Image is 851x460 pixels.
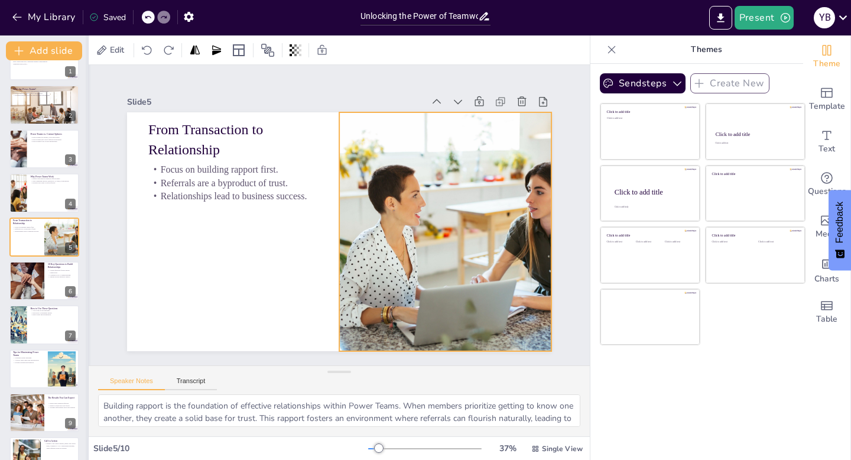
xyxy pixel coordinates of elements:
[621,35,791,64] p: Themes
[600,73,686,93] button: Sendsteps
[48,274,76,276] p: Listening is key to understanding.
[803,206,850,248] div: Add images, graphics, shapes or video
[636,241,662,244] div: Click to add text
[9,8,80,27] button: My Library
[9,305,79,344] div: 7
[229,41,248,60] div: Layout
[360,8,478,25] input: Insert title
[13,361,44,364] p: Provide constructive feedback.
[13,87,76,90] p: What Are Power Teams?
[108,44,126,56] span: Edit
[13,61,76,63] p: Turn connections into consistent business opportunities
[175,102,336,183] p: Referrals are a byproduct of trust.
[180,90,341,171] p: Focus on building rapport first.
[9,349,79,388] div: 8
[165,377,217,390] button: Transcript
[13,359,44,361] p: Actively share leads and introductions.
[715,142,794,145] div: Click to add text
[65,286,76,297] div: 6
[803,248,850,291] div: Add charts and graphs
[30,178,76,180] p: Shared target market enhances effectiveness.
[30,141,76,143] p: Power Teams focus on real partnerships.
[13,230,41,232] p: Relationships lead to business success.
[803,78,850,121] div: Add ready made slides
[44,442,76,449] p: Identify your contact sphere, Build your power team, Commit to 1-to-1 relationship building, Trac...
[803,291,850,333] div: Add a table
[65,374,76,385] div: 8
[607,117,691,120] div: Click to add text
[189,20,465,151] div: Slide 5
[65,111,76,121] div: 2
[607,234,691,238] div: Click to add title
[9,129,79,169] div: 3
[30,312,76,314] p: Take notes to remember details.
[607,110,691,114] div: Click to add title
[13,351,44,357] p: Tips for Maximising Power Teams
[170,114,330,195] p: Relationships lead to business success.
[814,273,839,286] span: Charts
[13,94,76,96] p: Examples include real estate and wedding professionals.
[816,313,837,326] span: Table
[48,402,76,404] p: Expect more targeted referrals.
[493,443,522,454] div: 37 %
[30,132,76,136] p: Power Teams vs. Contact Spheres
[48,407,76,409] p: Stronger performance across the chapter.
[9,393,79,432] div: 9
[814,6,835,30] button: Y B
[93,443,368,454] div: Slide 5 / 10
[98,377,165,390] button: Speaker Notes
[65,242,76,253] div: 5
[803,35,850,78] div: Change the overall theme
[30,310,76,312] p: Ask in one-on-one meetings.
[607,241,634,244] div: Click to add text
[30,182,76,184] p: Stronger trust leads to more referrals.
[187,50,359,156] p: From Transaction to Relationship
[9,41,79,80] div: 1
[615,206,689,208] div: Click to add body
[9,85,79,124] div: 2
[30,175,76,179] p: Why Power Teams Work
[261,43,275,57] span: Position
[818,142,835,156] span: Text
[809,100,845,113] span: Template
[13,219,41,225] p: From Transaction to Relationship
[735,6,794,30] button: Present
[709,6,732,30] button: Export to PowerPoint
[814,7,835,28] div: Y B
[712,171,797,176] div: Click to add title
[30,180,76,182] p: Non-competing services [PERSON_NAME] collaboration.
[48,263,76,269] p: 10 Key Questions to Build Relationships
[829,190,851,270] button: Feedback - Show survey
[808,185,846,198] span: Questions
[9,218,79,257] div: 5
[834,202,845,243] span: Feedback
[9,261,79,300] div: 6
[30,136,76,138] p: Power Teams are smaller, close-knit groups.
[30,314,76,316] p: Share stories and testimonials.
[13,357,44,359] p: Schedule regular meetings.
[30,307,76,310] p: How to Use These Questions
[712,234,797,238] div: Click to add title
[716,131,794,137] div: Click to add title
[615,187,690,196] div: Click to add title
[65,331,76,341] div: 7
[13,90,76,92] p: Power Teams consist of complementary professionals.
[813,57,840,70] span: Theme
[44,439,76,442] p: Call to Action
[65,154,76,165] div: 3
[48,396,76,400] p: The Results You Can Expect
[30,138,76,141] p: Power Teams have active referral relationships.
[712,241,749,244] div: Click to add text
[65,199,76,209] div: 4
[6,41,82,60] button: Add slide
[13,226,41,228] p: Focus on building rapport first.
[13,92,76,94] p: Power Teams multiply referral opportunities.
[542,444,583,453] span: Single View
[665,241,691,244] div: Click to add text
[98,394,580,427] textarea: Building rapport is the foundation of effective relationships within Power Teams. When members pr...
[48,404,76,407] p: Higher closing rates will follow.
[48,270,76,274] p: Asking questions fosters deeper connections.
[803,121,850,163] div: Add text boxes
[13,63,76,65] p: Generated with [URL]
[9,173,79,212] div: 4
